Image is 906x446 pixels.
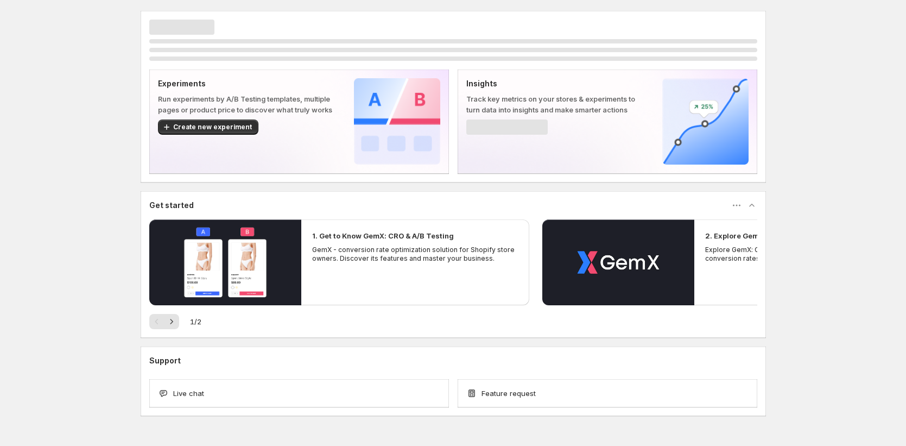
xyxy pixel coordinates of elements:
[466,78,645,89] p: Insights
[158,93,337,115] p: Run experiments by A/B Testing templates, multiple pages or product price to discover what truly ...
[662,78,749,165] img: Insights
[466,93,645,115] p: Track key metrics on your stores & experiments to turn data into insights and make smarter actions
[149,314,179,329] nav: Pagination
[158,78,337,89] p: Experiments
[312,230,454,241] h2: 1. Get to Know GemX: CRO & A/B Testing
[149,219,301,305] button: Play video
[705,230,873,241] h2: 2. Explore GemX: CRO & A/B Testing Use Cases
[173,123,252,131] span: Create new experiment
[542,219,694,305] button: Play video
[149,200,194,211] h3: Get started
[149,355,181,366] h3: Support
[190,316,201,327] span: 1 / 2
[158,120,258,135] button: Create new experiment
[312,246,518,263] p: GemX - conversion rate optimization solution for Shopify store owners. Discover its features and ...
[173,388,204,399] span: Live chat
[354,78,440,165] img: Experiments
[164,314,179,329] button: Next
[481,388,536,399] span: Feature request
